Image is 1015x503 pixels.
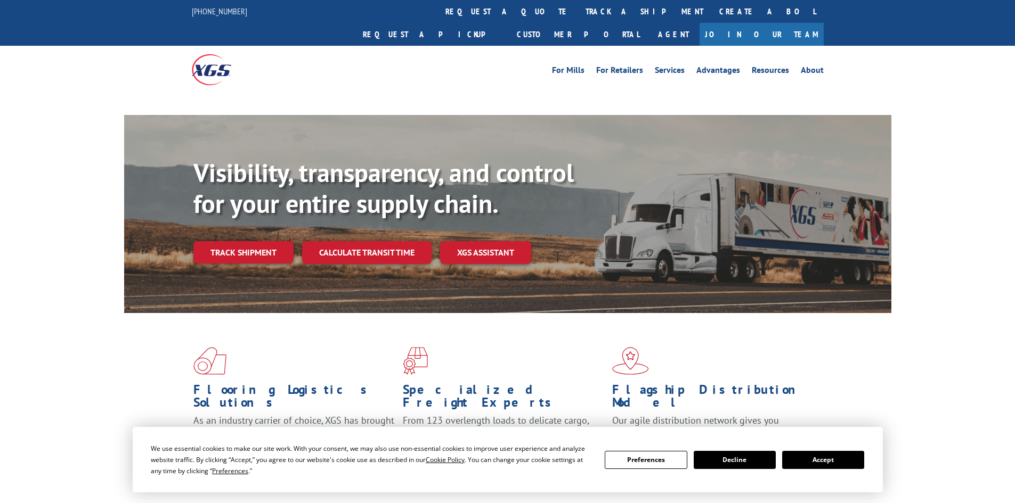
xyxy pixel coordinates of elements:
a: Resources [752,66,789,78]
a: Agent [647,23,700,46]
a: For Retailers [596,66,643,78]
a: Customer Portal [509,23,647,46]
a: For Mills [552,66,584,78]
p: From 123 overlength loads to delicate cargo, our experienced staff knows the best way to move you... [403,414,604,461]
img: xgs-icon-focused-on-flooring-red [403,347,428,375]
a: XGS ASSISTANT [440,241,531,264]
img: xgs-icon-total-supply-chain-intelligence-red [193,347,226,375]
button: Decline [694,451,776,469]
a: Request a pickup [355,23,509,46]
span: As an industry carrier of choice, XGS has brought innovation and dedication to flooring logistics... [193,414,394,452]
h1: Flooring Logistics Solutions [193,383,395,414]
span: Cookie Policy [426,455,465,464]
h1: Specialized Freight Experts [403,383,604,414]
img: xgs-icon-flagship-distribution-model-red [612,347,649,375]
span: Preferences [212,466,248,475]
a: About [801,66,824,78]
a: Track shipment [193,241,294,263]
div: We use essential cookies to make our site work. With your consent, we may also use non-essential ... [151,443,592,476]
a: Calculate transit time [302,241,432,264]
button: Preferences [605,451,687,469]
button: Accept [782,451,864,469]
h1: Flagship Distribution Model [612,383,814,414]
a: [PHONE_NUMBER] [192,6,247,17]
span: Our agile distribution network gives you nationwide inventory management on demand. [612,414,808,439]
a: Join Our Team [700,23,824,46]
a: Services [655,66,685,78]
div: Cookie Consent Prompt [133,427,883,492]
a: Advantages [696,66,740,78]
b: Visibility, transparency, and control for your entire supply chain. [193,156,574,220]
